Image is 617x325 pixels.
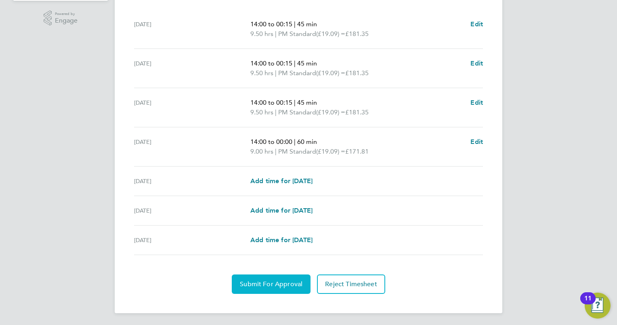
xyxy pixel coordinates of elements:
[316,148,345,155] span: (£19.09) =
[294,59,296,67] span: |
[470,98,483,108] a: Edit
[134,19,250,39] div: [DATE]
[55,11,78,17] span: Powered by
[294,20,296,28] span: |
[250,30,273,38] span: 9.50 hrs
[250,235,313,245] a: Add time for [DATE]
[470,19,483,29] a: Edit
[232,274,311,294] button: Submit For Approval
[325,280,377,288] span: Reject Timesheet
[240,280,302,288] span: Submit For Approval
[134,137,250,156] div: [DATE]
[275,148,277,155] span: |
[250,59,292,67] span: 14:00 to 00:15
[134,59,250,78] div: [DATE]
[278,29,316,39] span: PM Standard
[278,108,316,117] span: PM Standard
[316,69,345,77] span: (£19.09) =
[250,20,292,28] span: 14:00 to 00:15
[278,68,316,78] span: PM Standard
[316,30,345,38] span: (£19.09) =
[250,69,273,77] span: 9.50 hrs
[134,235,250,245] div: [DATE]
[44,11,78,26] a: Powered byEngage
[585,293,611,319] button: Open Resource Center, 11 new notifications
[345,148,369,155] span: £171.81
[470,137,483,147] a: Edit
[250,148,273,155] span: 9.00 hrs
[584,298,592,309] div: 11
[134,98,250,117] div: [DATE]
[316,108,345,116] span: (£19.09) =
[250,176,313,186] a: Add time for [DATE]
[297,20,317,28] span: 45 min
[294,99,296,106] span: |
[250,108,273,116] span: 9.50 hrs
[250,99,292,106] span: 14:00 to 00:15
[250,177,313,185] span: Add time for [DATE]
[278,147,316,156] span: PM Standard
[297,138,317,146] span: 60 min
[250,207,313,214] span: Add time for [DATE]
[275,69,277,77] span: |
[134,176,250,186] div: [DATE]
[297,59,317,67] span: 45 min
[345,69,369,77] span: £181.35
[470,99,483,106] span: Edit
[134,206,250,215] div: [DATE]
[470,59,483,68] a: Edit
[470,20,483,28] span: Edit
[317,274,385,294] button: Reject Timesheet
[345,30,369,38] span: £181.35
[345,108,369,116] span: £181.35
[250,138,292,146] span: 14:00 to 00:00
[297,99,317,106] span: 45 min
[470,138,483,146] span: Edit
[250,206,313,215] a: Add time for [DATE]
[275,108,277,116] span: |
[250,236,313,244] span: Add time for [DATE]
[275,30,277,38] span: |
[55,17,78,24] span: Engage
[294,138,296,146] span: |
[470,59,483,67] span: Edit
